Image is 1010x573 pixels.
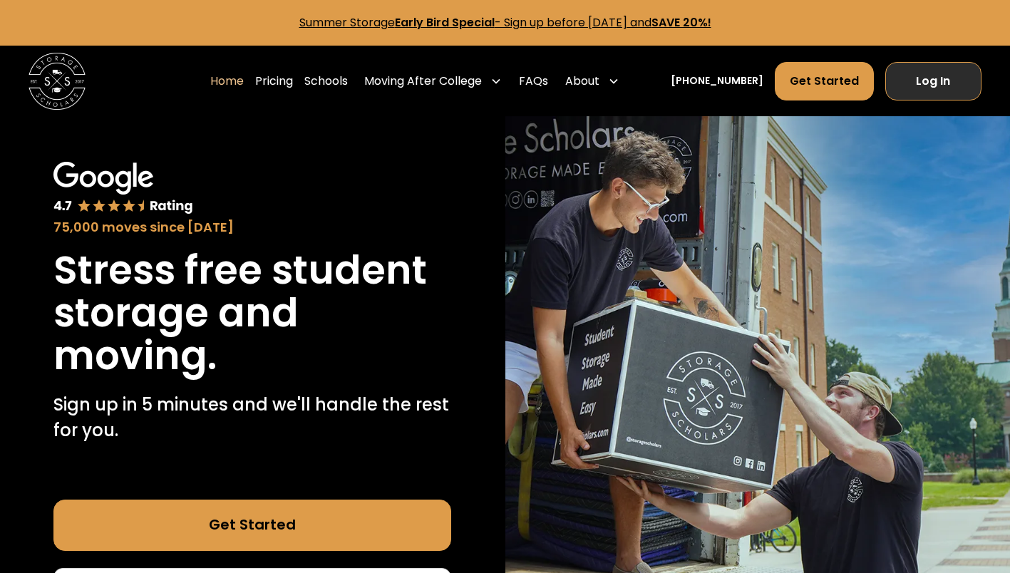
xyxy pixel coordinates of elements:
div: Moving After College [364,73,482,90]
div: About [560,61,625,101]
strong: SAVE 20%! [651,14,711,31]
a: [PHONE_NUMBER] [671,73,763,88]
img: Storage Scholars main logo [29,53,86,110]
a: FAQs [519,61,548,101]
a: Summer StorageEarly Bird Special- Sign up before [DATE] andSAVE 20%! [299,14,711,31]
a: Get Started [53,500,451,551]
p: Sign up in 5 minutes and we'll handle the rest for you. [53,392,451,443]
h1: Stress free student storage and moving. [53,249,451,378]
div: About [565,73,599,90]
div: Moving After College [359,61,507,101]
strong: Early Bird Special [395,14,495,31]
div: 75,000 moves since [DATE] [53,218,451,237]
img: Google 4.7 star rating [53,162,192,215]
a: Schools [304,61,348,101]
a: Get Started [775,62,874,100]
a: Log In [885,62,982,100]
a: Pricing [255,61,293,101]
a: Home [210,61,244,101]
